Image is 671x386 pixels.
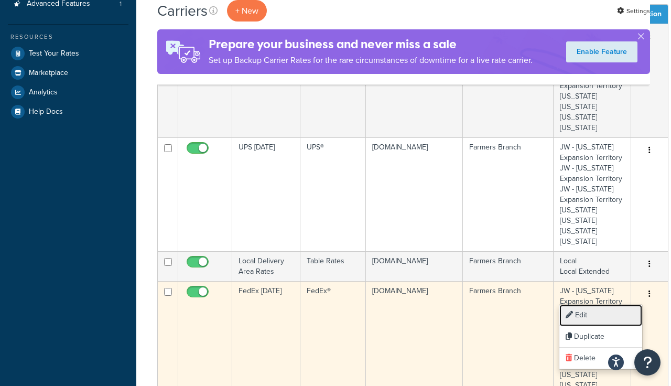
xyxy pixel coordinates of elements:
h1: Carriers [157,1,208,21]
a: Delete [559,348,642,369]
td: [DOMAIN_NAME] [366,251,463,281]
td: Table Rates [300,251,366,281]
a: Help Docs [8,102,128,121]
span: Marketplace [29,69,68,78]
a: Settings [617,4,650,18]
button: Open Resource Center [634,349,661,376]
a: Duplicate [559,326,642,348]
td: Local Local Extended [554,251,631,281]
span: Help Docs [29,108,63,116]
span: Analytics [29,88,58,97]
td: [DOMAIN_NAME] [366,137,463,251]
a: Enable Feature [566,41,637,62]
td: Farmers Branch [463,137,554,251]
td: UPS [DATE] [232,137,300,251]
td: UPS® [300,137,366,251]
a: Test Your Rates [8,44,128,63]
td: Farmers Branch [463,251,554,281]
span: Test Your Rates [29,49,79,58]
td: Local Delivery Area Rates [232,251,300,281]
div: Resources [8,33,128,41]
img: ad-rules-rateshop-fe6ec290ccb7230408bd80ed9643f0289d75e0ffd9eb532fc0e269fcd187b520.png [157,29,209,74]
a: Edit [559,305,642,326]
p: Set up Backup Carrier Rates for the rare circumstances of downtime for a live rate carrier. [209,53,533,68]
a: Analytics [8,83,128,102]
h4: Prepare your business and never miss a sale [209,36,533,53]
td: JW - [US_STATE] Expansion Territory JW - [US_STATE] Expansion Territory JW - [US_STATE] Expansion... [554,137,631,251]
a: Marketplace [8,63,128,82]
